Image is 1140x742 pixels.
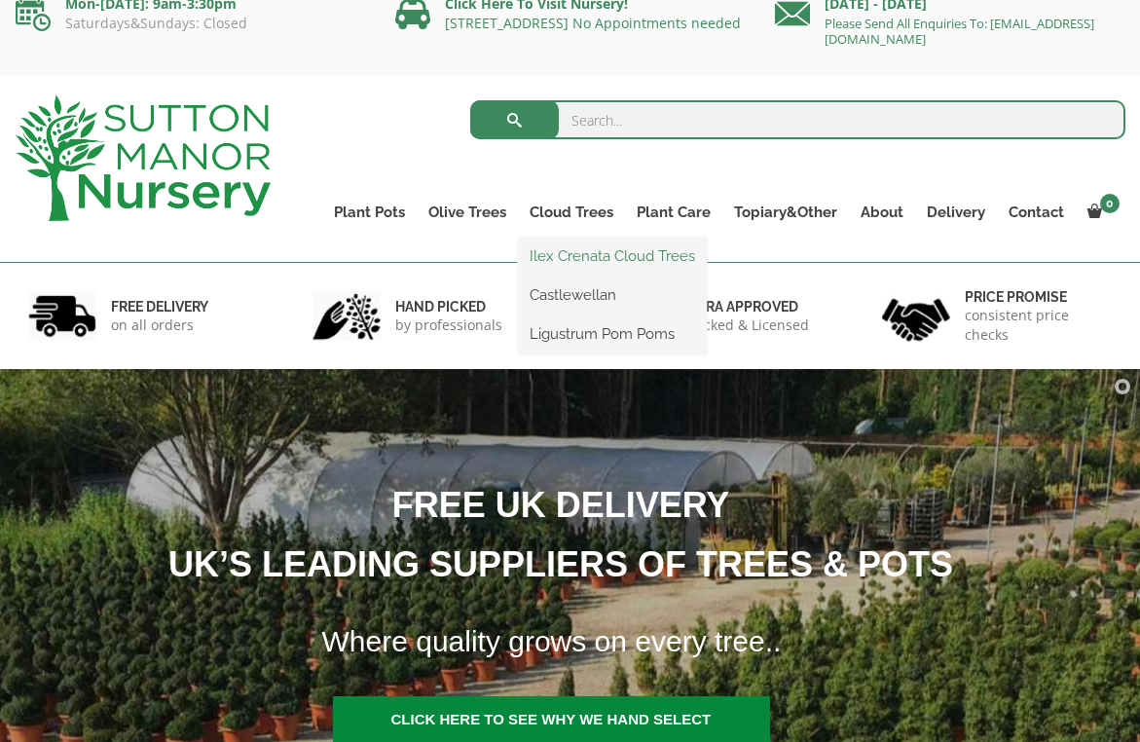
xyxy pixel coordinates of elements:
img: 4.jpg [882,286,950,346]
img: logo [16,95,271,221]
a: Castlewellan [518,280,707,310]
h6: Price promise [965,288,1113,306]
img: 2.jpg [313,291,381,341]
a: 0 [1076,199,1125,226]
a: Ilex Crenata Cloud Trees [518,241,707,271]
a: Plant Pots [322,199,417,226]
h6: Defra approved [680,298,809,315]
a: Cloud Trees [518,199,625,226]
p: Saturdays&Sundays: Closed [16,16,366,31]
span: 0 [1100,194,1120,213]
a: About [849,199,915,226]
input: Search... [470,100,1125,139]
p: by professionals [395,315,502,335]
p: checked & Licensed [680,315,809,335]
p: consistent price checks [965,306,1113,345]
a: Delivery [915,199,997,226]
a: Contact [997,199,1076,226]
a: Please Send All Enquiries To: [EMAIL_ADDRESS][DOMAIN_NAME] [825,15,1094,48]
img: 1.jpg [28,291,96,341]
a: [STREET_ADDRESS] No Appointments needed [445,14,741,32]
a: Plant Care [625,199,722,226]
a: Ligustrum Pom Poms [518,319,707,349]
a: Olive Trees [417,199,518,226]
h6: hand picked [395,298,502,315]
a: Topiary&Other [722,199,849,226]
p: on all orders [111,315,208,335]
h6: FREE DELIVERY [111,298,208,315]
